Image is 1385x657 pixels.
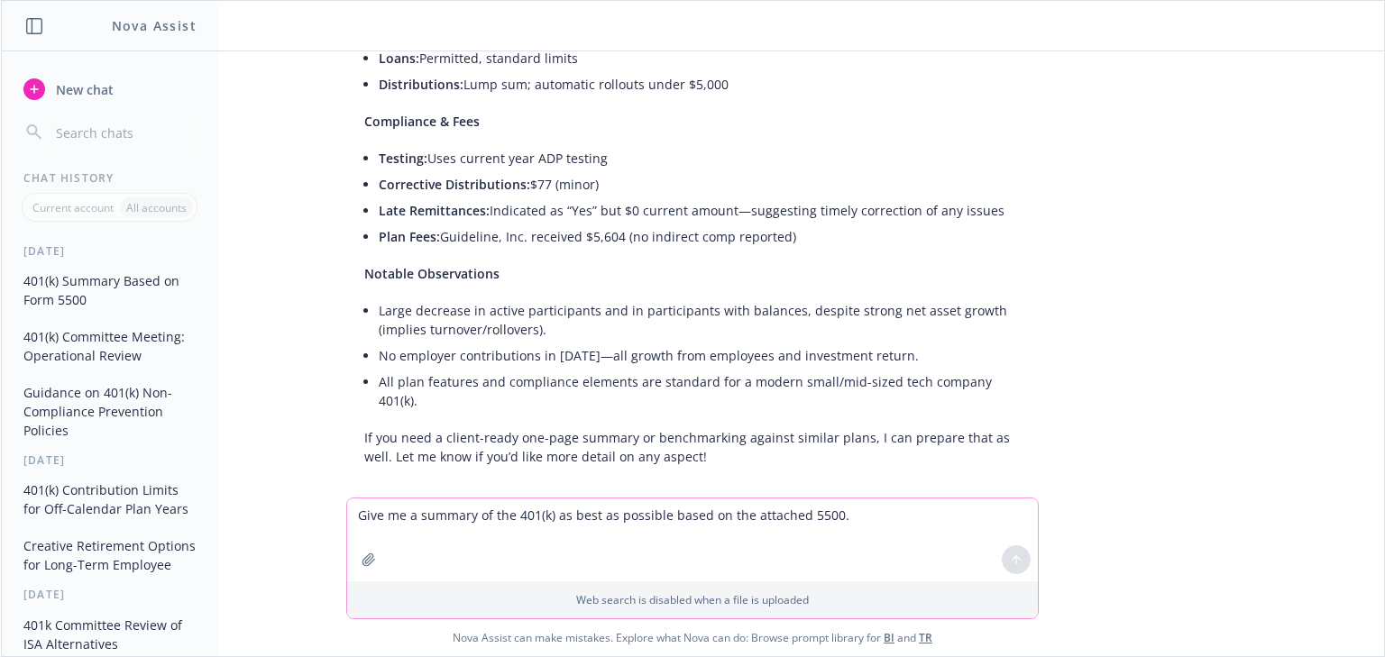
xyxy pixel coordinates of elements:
[2,587,217,602] div: [DATE]
[126,200,187,215] p: All accounts
[379,342,1021,369] li: No employer contributions in [DATE]—all growth from employees and investment return.
[16,378,203,445] button: Guidance on 401(k) Non-Compliance Prevention Policies
[379,50,419,67] span: Loans:
[364,265,500,282] span: Notable Observations
[2,243,217,259] div: [DATE]
[379,171,1021,197] li: $77 (minor)
[16,531,203,579] button: Creative Retirement Options for Long-Term Employee
[358,592,1027,607] p: Web search is disabled when a file is uploaded
[379,202,490,219] span: Late Remittances:
[379,71,1021,97] li: Lump sum; automatic rollouts under $5,000
[379,228,440,245] span: Plan Fees:
[379,224,1021,250] li: Guideline, Inc. received $5,604 (no indirect comp reported)
[16,475,203,524] button: 401(k) Contribution Limits for Off-Calendar Plan Years
[364,428,1021,466] p: If you need a client-ready one-page summary or benchmarking against similar plans, I can prepare ...
[16,322,203,370] button: 401(k) Committee Meeting: Operational Review
[112,16,197,35] h1: Nova Assist
[379,297,1021,342] li: Large decrease in active participants and in participants with balances, despite strong net asset...
[379,45,1021,71] li: Permitted, standard limits
[884,630,894,645] a: BI
[52,120,196,145] input: Search chats
[379,176,530,193] span: Corrective Distributions:
[379,145,1021,171] li: Uses current year ADP testing
[32,200,114,215] p: Current account
[8,619,1377,656] span: Nova Assist can make mistakes. Explore what Nova can do: Browse prompt library for and
[379,197,1021,224] li: Indicated as “Yes” but $0 current amount—suggesting timely correction of any issues
[16,266,203,315] button: 401(k) Summary Based on Form 5500
[2,170,217,186] div: Chat History
[52,80,114,99] span: New chat
[2,452,217,468] div: [DATE]
[379,150,427,167] span: Testing:
[379,76,463,93] span: Distributions:
[919,630,932,645] a: TR
[16,73,203,105] button: New chat
[379,369,1021,414] li: All plan features and compliance elements are standard for a modern small/mid-sized tech company ...
[364,113,480,130] span: Compliance & Fees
